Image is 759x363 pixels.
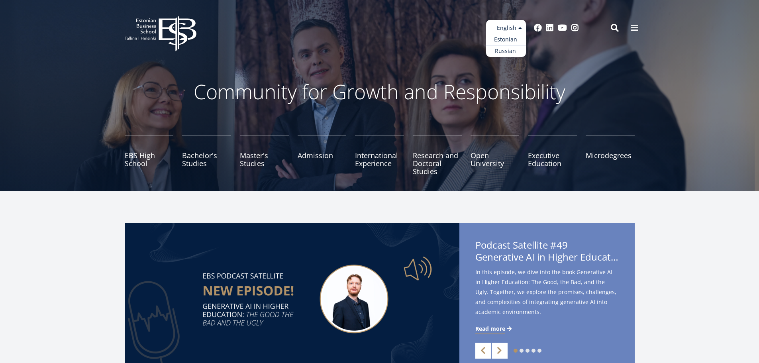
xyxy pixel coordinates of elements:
a: 2 [520,349,524,353]
a: Master's Studies [240,135,289,175]
a: Instagram [571,24,579,32]
a: Microdegrees [586,135,635,175]
span: Read more [475,325,505,333]
a: Youtube [558,24,567,32]
a: Bachelor's Studies [182,135,231,175]
a: Read more [475,325,513,333]
a: Open University [471,135,520,175]
a: 1 [514,349,518,353]
a: Previous [475,343,491,359]
a: 4 [531,349,535,353]
p: Community for Growth and Responsibility [169,80,591,104]
a: Executive Education [528,135,577,175]
a: 3 [526,349,530,353]
span: In this episode, we dive into the book Generative AI in Higher Education: The Good, the Bad, and ... [475,267,619,317]
a: Research and Doctoral Studies [413,135,462,175]
a: Admission [298,135,347,175]
span: Podcast Satellite #49 [475,239,619,265]
a: International Experience [355,135,404,175]
a: EBS High School [125,135,174,175]
a: Facebook [534,24,542,32]
a: Linkedin [546,24,554,32]
a: Estonian [486,34,526,45]
a: 5 [537,349,541,353]
span: Generative AI in Higher Education: The Good, the Bad, and the Ugly [475,251,619,263]
a: Russian [486,45,526,57]
a: Next [492,343,508,359]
